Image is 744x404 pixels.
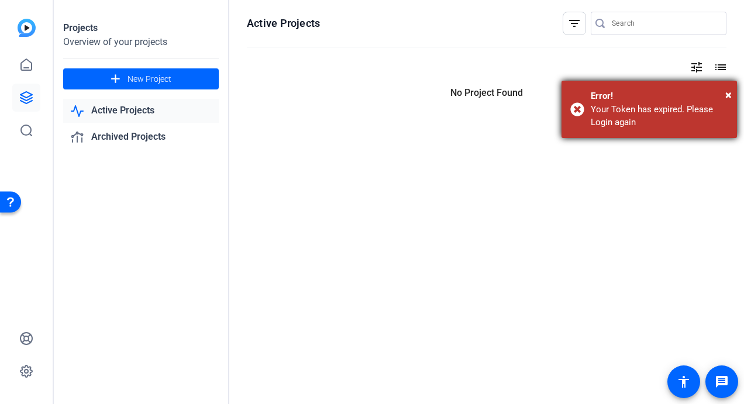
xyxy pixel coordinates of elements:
[63,21,219,35] div: Projects
[677,375,691,389] mat-icon: accessibility
[247,86,726,100] p: No Project Found
[247,16,320,30] h1: Active Projects
[725,88,732,102] span: ×
[725,86,732,103] button: Close
[108,72,123,87] mat-icon: add
[591,89,728,103] div: Error!
[591,103,728,129] div: Your Token has expired. Please Login again
[63,68,219,89] button: New Project
[18,19,36,37] img: blue-gradient.svg
[63,99,219,123] a: Active Projects
[63,125,219,149] a: Archived Projects
[63,35,219,49] div: Overview of your projects
[715,375,729,389] mat-icon: message
[128,73,171,85] span: New Project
